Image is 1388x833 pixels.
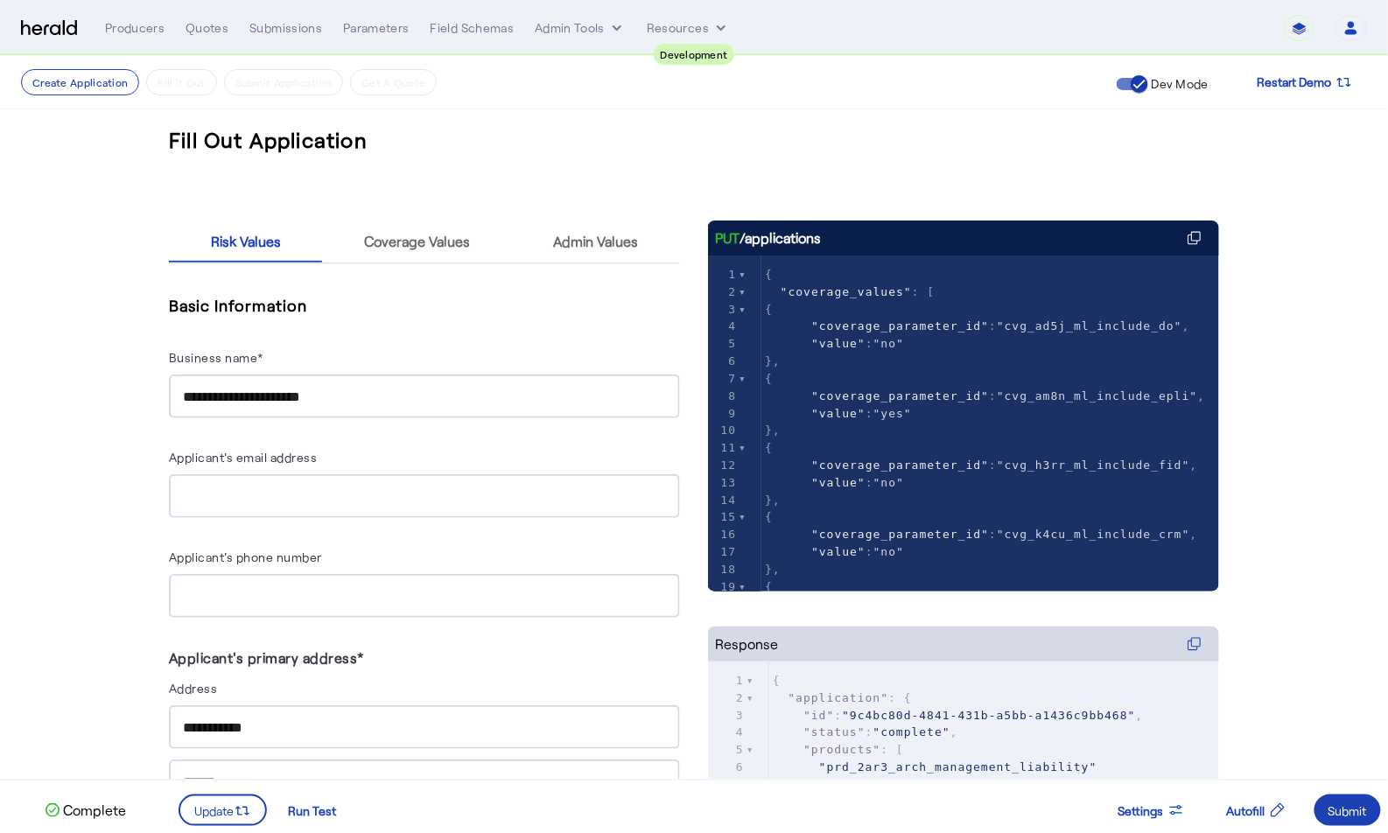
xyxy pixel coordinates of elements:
[146,69,216,95] button: Fill it Out
[708,543,739,561] div: 17
[21,69,139,95] button: Create Application
[811,476,866,489] span: "value"
[654,44,735,65] div: Development
[765,354,781,367] span: },
[773,778,789,791] span: ],
[765,337,904,350] span: :
[708,353,739,370] div: 6
[765,407,912,420] span: :
[708,526,739,543] div: 16
[169,549,322,564] label: Applicant's phone number
[873,725,950,738] span: "complete"
[708,422,739,439] div: 10
[179,794,267,826] button: Update
[60,800,126,821] p: Complete
[765,563,781,576] span: },
[765,510,773,523] span: {
[811,319,989,332] span: "coverage_parameter_id"
[811,528,989,541] span: "coverage_parameter_id"
[249,19,322,37] div: Submissions
[1328,801,1367,820] div: Submit
[811,337,866,350] span: "value"
[765,285,935,298] span: : [
[997,389,1198,402] span: "cvg_am8n_ml_include_epli"
[535,19,626,37] button: internal dropdown menu
[873,337,904,350] span: "no"
[105,19,165,37] div: Producers
[224,69,343,95] button: Submit Application
[169,292,680,318] h5: Basic Information
[765,372,773,385] span: {
[842,709,1135,722] span: "9c4bc80d-4841-431b-a5bb-a1436c9bb468"
[765,303,773,316] span: {
[765,580,773,593] span: {
[765,268,773,281] span: {
[997,528,1190,541] span: "cvg_k4cu_ml_include_crm"
[708,578,739,596] div: 19
[708,283,739,301] div: 2
[708,266,739,283] div: 1
[765,476,904,489] span: :
[708,335,739,353] div: 5
[343,19,410,37] div: Parameters
[274,794,350,826] button: Run Test
[708,492,739,509] div: 14
[765,545,904,558] span: :
[708,724,747,741] div: 4
[708,370,739,388] div: 7
[169,450,318,465] label: Applicant's email address
[811,389,989,402] span: "coverage_parameter_id"
[350,69,437,95] button: Get A Quote
[708,776,747,794] div: 7
[715,227,821,248] div: /applications
[765,389,1205,402] span: : ,
[708,561,739,578] div: 18
[169,649,364,666] label: Applicant's primary address*
[647,19,730,37] button: Resources dropdown menu
[773,725,958,738] span: : ,
[765,441,773,454] span: {
[873,476,904,489] span: "no"
[186,19,228,37] div: Quotes
[765,319,1190,332] span: : ,
[1213,794,1300,826] button: Autofill
[765,493,781,507] span: },
[288,801,336,820] div: Run Test
[715,227,740,248] span: PUT
[803,743,880,756] span: "products"
[1118,801,1164,820] span: Settings
[553,234,638,248] span: Admin Values
[708,741,747,759] div: 5
[708,759,747,776] div: 6
[819,760,1097,773] span: "prd_2ar3_arch_management_liability"
[773,674,781,687] span: {
[21,20,77,37] img: Herald Logo
[773,743,904,756] span: : [
[708,405,739,423] div: 9
[708,457,739,474] div: 12
[708,689,747,707] div: 2
[1148,75,1209,93] label: Dev Mode
[773,691,912,704] span: : {
[708,672,747,689] div: 1
[781,285,912,298] span: "coverage_values"
[708,508,739,526] div: 15
[194,801,234,820] span: Update
[873,545,904,558] span: "no"
[169,350,263,365] label: Business name*
[169,126,368,154] h3: Fill Out Application
[1258,72,1332,93] span: Restart Demo
[873,407,912,420] span: "yes"
[708,707,747,724] div: 3
[431,19,515,37] div: Field Schemas
[708,474,739,492] div: 13
[789,691,889,704] span: "application"
[811,407,866,420] span: "value"
[708,439,739,457] div: 11
[1227,801,1265,820] span: Autofill
[1314,794,1381,826] button: Submit
[708,318,739,335] div: 4
[765,423,781,437] span: },
[765,528,1197,541] span: : ,
[211,234,281,248] span: Risk Values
